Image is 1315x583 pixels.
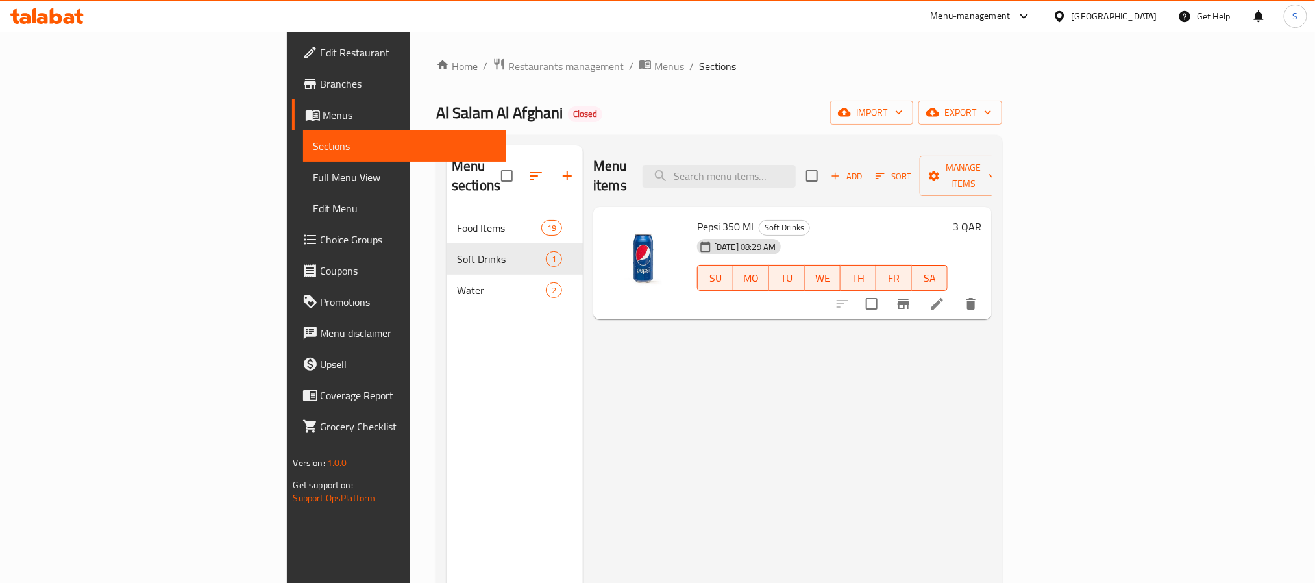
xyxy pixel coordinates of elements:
[703,269,728,288] span: SU
[846,269,871,288] span: TH
[912,265,948,291] button: SA
[493,58,624,75] a: Restaurants management
[689,58,694,74] li: /
[321,356,496,372] span: Upsell
[759,220,810,236] div: Soft Drinks
[303,193,506,224] a: Edit Menu
[929,105,992,121] span: export
[293,477,353,493] span: Get support on:
[447,207,583,311] nav: Menu sections
[774,269,800,288] span: TU
[447,212,583,243] div: Food Items19
[798,162,826,190] span: Select section
[709,241,781,253] span: [DATE] 08:29 AM
[447,243,583,275] div: Soft Drinks1
[1072,9,1157,23] div: [GEOGRAPHIC_DATA]
[542,222,561,234] span: 19
[876,265,912,291] button: FR
[303,130,506,162] a: Sections
[955,288,987,319] button: delete
[292,380,506,411] a: Coverage Report
[697,265,733,291] button: SU
[313,169,496,185] span: Full Menu View
[830,101,913,125] button: import
[826,166,867,186] button: Add
[697,217,756,236] span: Pepsi 350 ML
[841,265,876,291] button: TH
[293,454,325,471] span: Version:
[920,156,1007,196] button: Manage items
[547,284,561,297] span: 2
[759,220,809,235] span: Soft Drinks
[629,58,633,74] li: /
[739,269,764,288] span: MO
[292,317,506,349] a: Menu disclaimer
[321,325,496,341] span: Menu disclaimer
[508,58,624,74] span: Restaurants management
[321,45,496,60] span: Edit Restaurant
[881,269,907,288] span: FR
[303,162,506,193] a: Full Menu View
[929,296,945,312] a: Edit menu item
[292,286,506,317] a: Promotions
[292,349,506,380] a: Upsell
[321,263,496,279] span: Coupons
[323,107,496,123] span: Menus
[872,166,915,186] button: Sort
[593,156,627,195] h2: Menu items
[876,169,911,184] span: Sort
[643,165,796,188] input: search
[457,251,546,267] span: Soft Drinks
[313,201,496,216] span: Edit Menu
[639,58,684,75] a: Menus
[769,265,805,291] button: TU
[292,411,506,442] a: Grocery Checklist
[457,282,546,298] span: Water
[841,105,903,121] span: import
[568,108,602,119] span: Closed
[805,265,841,291] button: WE
[321,232,496,247] span: Choice Groups
[327,454,347,471] span: 1.0.0
[1293,9,1298,23] span: S
[521,160,552,192] span: Sort sections
[931,8,1011,24] div: Menu-management
[568,106,602,122] div: Closed
[321,76,496,92] span: Branches
[733,265,769,291] button: MO
[699,58,736,74] span: Sections
[810,269,835,288] span: WE
[292,224,506,255] a: Choice Groups
[604,217,687,301] img: Pepsi 350 ML
[321,419,496,434] span: Grocery Checklist
[546,282,562,298] div: items
[292,37,506,68] a: Edit Restaurant
[930,160,996,192] span: Manage items
[953,217,981,236] h6: 3 QAR
[867,166,920,186] span: Sort items
[321,388,496,403] span: Coverage Report
[436,58,1002,75] nav: breadcrumb
[547,253,561,266] span: 1
[654,58,684,74] span: Menus
[541,220,562,236] div: items
[826,166,867,186] span: Add item
[292,255,506,286] a: Coupons
[292,68,506,99] a: Branches
[493,162,521,190] span: Select all sections
[457,220,541,236] span: Food Items
[447,275,583,306] div: Water2
[313,138,496,154] span: Sections
[917,269,942,288] span: SA
[292,99,506,130] a: Menus
[546,251,562,267] div: items
[293,490,376,506] a: Support.OpsPlatform
[888,288,919,319] button: Branch-specific-item
[321,294,496,310] span: Promotions
[829,169,864,184] span: Add
[918,101,1002,125] button: export
[552,160,583,192] button: Add section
